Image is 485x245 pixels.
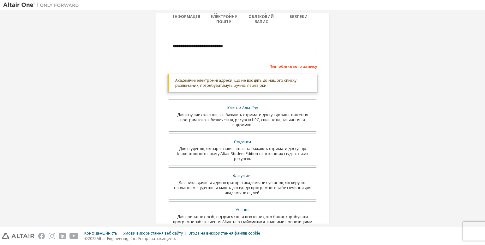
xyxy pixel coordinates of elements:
font: Для викладачів та адміністраторів академічних установ, які керують навчанням студентів та мають д... [174,180,311,195]
img: Альтаїр Один [3,2,82,8]
font: © [84,236,88,241]
img: instagram.svg [49,233,55,239]
img: youtube.svg [69,233,79,239]
font: Тип облікового запису [270,64,317,69]
font: Altair Engineering, Inc. Усі права захищено. [97,236,176,241]
img: altair_logo.svg [2,233,34,239]
font: Для існуючих клієнтів, які бажають отримати доступ до завантаження програмного забезпечення, ресу... [177,112,308,128]
font: 2025 [88,236,97,241]
font: Для студентів, які зараз навчаються та бажають отримати доступ до безкоштовного пакету Altair Stu... [177,146,308,161]
font: Умови використання веб-сайту [123,230,183,236]
font: Підтвердити електронну пошту [209,9,238,24]
font: Згода на використання файлів cookie [189,230,260,236]
img: facebook.svg [38,233,45,239]
font: Академічні електронні адреси, що не входять до нашого списку розпізнаних, потребуватимуть ручної ... [175,78,296,88]
font: Налаштування безпеки [282,9,315,19]
font: Особиста інформація [173,9,200,19]
font: Усі інші [236,207,249,212]
font: Інформація про обліковий запис [243,9,280,24]
font: Для приватних осіб, підприємств та всіх інших, хто бажає спробувати програмне забезпечення Altair... [173,214,312,230]
font: Факультет [233,173,252,178]
font: Клієнти Альтаїру [227,105,258,111]
font: Студенти [234,139,251,145]
img: linkedin.svg [59,233,66,239]
font: Конфіденційність [84,230,117,236]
